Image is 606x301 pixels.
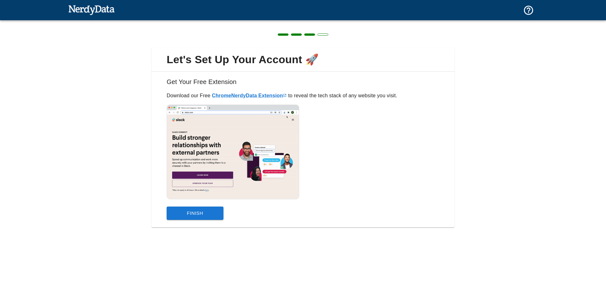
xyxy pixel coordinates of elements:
[157,53,449,66] span: Let's Set Up Your Account 🚀
[212,93,287,98] a: ChromeNerdyData Extension
[68,3,115,16] img: NerdyData.com
[519,1,538,20] button: Support and Documentation
[157,77,449,92] h6: Get Your Free Extension
[167,92,439,99] p: Download our Free to reveal the tech stack of any website you visit.
[167,207,223,220] button: Finish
